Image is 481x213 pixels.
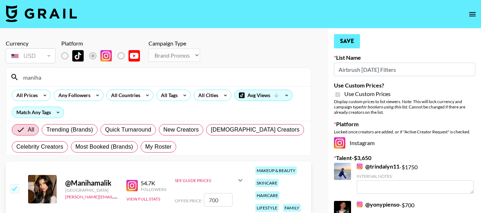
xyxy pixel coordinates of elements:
div: All Cities [194,90,220,101]
a: @yonypienso [357,201,399,208]
div: makeup & beauty [255,166,297,175]
div: Any Followers [54,90,92,101]
div: lifestyle [255,204,279,212]
button: open drawer [465,7,480,21]
div: Followers [141,187,166,192]
span: My Roster [145,143,172,151]
div: See Guide Prices [175,172,245,189]
input: 1,000 [204,193,232,207]
input: Search by User Name [19,71,307,83]
img: Instagram [357,164,362,169]
a: [PERSON_NAME][EMAIL_ADDRESS][PERSON_NAME][DOMAIN_NAME] [65,193,204,199]
img: Instagram [357,202,362,207]
span: All [28,126,34,134]
a: @trindalyn11 [357,163,399,170]
span: Quick Turnaround [105,126,151,134]
div: Campaign Type [148,40,200,47]
img: Grail Talent [6,5,77,22]
div: haircare [255,191,279,199]
div: List locked to Instagram. [61,48,146,63]
label: Use Custom Prices? [334,82,475,89]
div: All Countries [107,90,142,101]
div: All Prices [12,90,39,101]
span: Trending (Brands) [46,126,93,134]
div: Currency is locked to USD [6,47,56,65]
div: Display custom prices to list viewers. Note: This will lock currency and campaign type . Cannot b... [334,99,475,115]
span: Most Booked (Brands) [75,143,133,151]
label: Platform [334,121,475,128]
div: [GEOGRAPHIC_DATA] [65,187,118,193]
div: Platform [61,40,146,47]
div: skincare [255,179,279,187]
img: Instagram [126,180,138,191]
button: Save [334,34,360,48]
span: Celebrity Creators [16,143,63,151]
div: Match Any Tags [12,107,64,118]
div: See Guide Prices [175,178,236,183]
span: New Creators [163,126,199,134]
span: [DEMOGRAPHIC_DATA] Creators [211,126,299,134]
span: Use Custom Prices [344,90,391,97]
div: All Tags [157,90,179,101]
div: - $ 1750 [357,163,474,194]
label: Talent - $ 3,650 [334,154,475,161]
span: Offer Price: [175,198,203,203]
button: View Full Stats [126,196,160,202]
img: Instagram [100,50,112,62]
div: Locked once creators are added, or if "Active Creator Request" is checked. [334,129,475,134]
div: Avg Views [235,90,292,101]
div: @ Manihamalik [65,179,118,187]
label: List Name [334,54,475,61]
div: 54.7K [141,180,166,187]
em: for bookers using this list [361,104,407,110]
img: YouTube [129,50,140,62]
div: Internal Notes: [357,174,474,179]
div: Instagram [334,137,475,149]
div: USD [7,50,54,62]
img: Instagram [334,137,345,149]
div: family [283,204,301,212]
div: Currency [6,40,56,47]
img: TikTok [72,50,84,62]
